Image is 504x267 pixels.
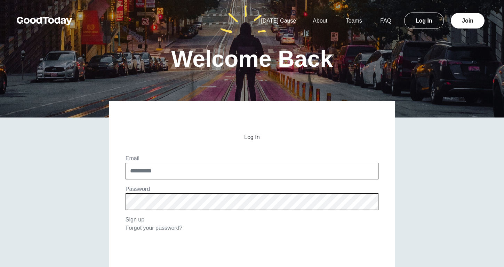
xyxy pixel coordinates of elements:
h2: Log In [126,134,378,140]
a: Log In [404,13,444,29]
a: FAQ [372,18,400,24]
h1: Welcome Back [171,47,333,70]
a: Forgot your password? [126,225,183,231]
a: Teams [337,18,370,24]
label: Password [126,186,150,192]
img: GoodToday [17,17,72,25]
a: Sign up [126,217,144,222]
label: Email [126,155,139,161]
a: Join [451,13,485,29]
a: [DATE] Cause [253,18,304,24]
a: About [304,18,336,24]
